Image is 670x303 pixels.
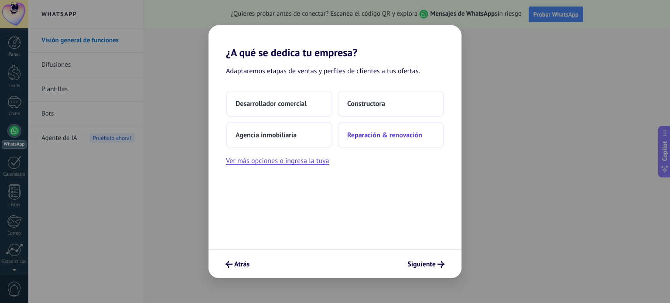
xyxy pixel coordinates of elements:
span: Atrás [234,261,250,267]
button: Agencia inmobiliaria [226,122,332,148]
span: Reparación & renovación [347,131,422,140]
button: Ver más opciones o ingresa la tuya [226,155,329,167]
button: Desarrollador comercial [226,91,332,117]
span: Adaptaremos etapas de ventas y perfiles de clientes a tus ofertas. [226,66,420,77]
h2: ¿A qué se dedica tu empresa? [209,25,461,59]
button: Constructora [338,91,444,117]
button: Reparación & renovación [338,122,444,148]
button: Atrás [222,257,253,272]
span: Constructora [347,99,385,108]
span: Agencia inmobiliaria [236,131,297,140]
span: Siguiente [407,261,436,267]
span: Desarrollador comercial [236,99,307,108]
button: Siguiente [403,257,448,272]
